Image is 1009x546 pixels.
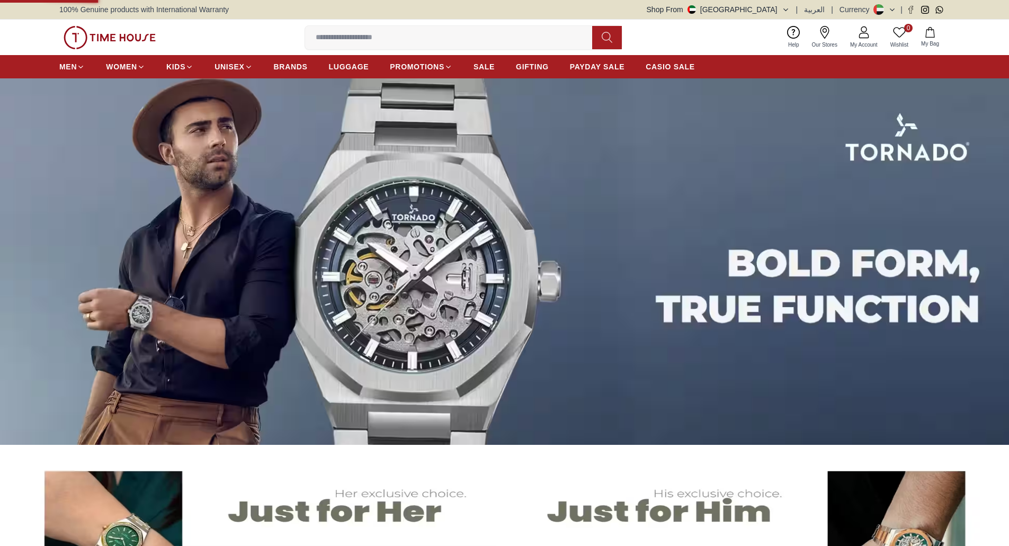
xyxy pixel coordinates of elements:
[796,4,798,15] span: |
[215,57,252,76] a: UNISEX
[106,61,137,72] span: WOMEN
[59,57,85,76] a: MEN
[64,26,156,49] img: ...
[846,41,882,49] span: My Account
[647,4,790,15] button: Shop From[GEOGRAPHIC_DATA]
[886,41,913,49] span: Wishlist
[831,4,833,15] span: |
[329,57,369,76] a: LUGGAGE
[274,61,308,72] span: BRANDS
[516,61,549,72] span: GIFTING
[687,5,696,14] img: United Arab Emirates
[808,41,842,49] span: Our Stores
[917,40,943,48] span: My Bag
[646,57,695,76] a: CASIO SALE
[935,6,943,14] a: Whatsapp
[804,4,825,15] button: العربية
[474,57,495,76] a: SALE
[59,4,229,15] span: 100% Genuine products with International Warranty
[215,61,244,72] span: UNISEX
[840,4,874,15] div: Currency
[474,61,495,72] span: SALE
[915,25,945,50] button: My Bag
[907,6,915,14] a: Facebook
[329,61,369,72] span: LUGGAGE
[784,41,803,49] span: Help
[570,57,624,76] a: PAYDAY SALE
[782,24,806,51] a: Help
[904,24,913,32] span: 0
[646,61,695,72] span: CASIO SALE
[516,57,549,76] a: GIFTING
[884,24,915,51] a: 0Wishlist
[570,61,624,72] span: PAYDAY SALE
[921,6,929,14] a: Instagram
[806,24,844,51] a: Our Stores
[274,57,308,76] a: BRANDS
[166,57,193,76] a: KIDS
[900,4,903,15] span: |
[106,57,145,76] a: WOMEN
[390,57,452,76] a: PROMOTIONS
[59,61,77,72] span: MEN
[390,61,444,72] span: PROMOTIONS
[166,61,185,72] span: KIDS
